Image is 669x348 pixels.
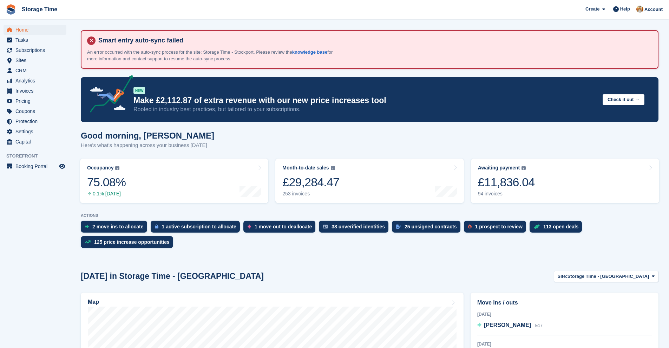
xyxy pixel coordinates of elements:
[81,221,151,236] a: 2 move ins to allocate
[15,106,58,116] span: Coupons
[81,236,177,252] a: 125 price increase opportunities
[620,6,630,13] span: Help
[478,165,520,171] div: Awaiting payment
[585,6,599,13] span: Create
[468,225,472,229] img: prospect-51fa495bee0391a8d652442698ab0144808aea92771e9ea1ae160a38d050c398.svg
[292,49,327,55] a: knowledge base
[644,6,663,13] span: Account
[162,224,236,229] div: 1 active subscription to allocate
[636,6,643,13] img: Kizzy Sarwar
[522,166,526,170] img: icon-info-grey-7440780725fd019a000dd9b08b2336e03edf1995a4989e88bcd33f0948082b44.svg
[477,341,652,347] div: [DATE]
[15,96,58,106] span: Pricing
[115,166,119,170] img: icon-info-grey-7440780725fd019a000dd9b08b2336e03edf1995a4989e88bcd33f0948082b44.svg
[535,323,543,328] span: E17
[558,273,568,280] span: Site:
[255,224,312,229] div: 1 move out to deallocate
[15,55,58,65] span: Sites
[477,311,652,317] div: [DATE]
[133,87,145,94] div: NEW
[94,239,170,245] div: 125 price increase opportunities
[15,45,58,55] span: Subscriptions
[4,35,66,45] a: menu
[81,213,658,218] p: ACTIONS
[15,116,58,126] span: Protection
[6,4,16,15] img: stora-icon-8386f47178a22dfd0bd8f6a31ec36ba5ce8667c1dd55bd0f319d3a0aa187defe.svg
[396,225,401,229] img: contract_signature_icon-13c848040528278c33f63329250d36e43548de30e8caae1d1a13099fd9432cc5.svg
[4,66,66,75] a: menu
[88,299,99,305] h2: Map
[323,225,328,229] img: verify_identity-adf6edd0f0f0b5bbfe63781bf79b02c33cf7c696d77639b501bdc392416b5a36.svg
[4,96,66,106] a: menu
[80,159,268,203] a: Occupancy 75.08% 0.1% [DATE]
[15,25,58,35] span: Home
[87,49,333,62] p: An error occurred with the auto-sync process for the site: Storage Time - Stockport. Please revie...
[85,240,91,243] img: price_increase_opportunities-93ffe204e8149a01c8c9dc8f82e8f89637d9d84a8eef4429ea346261dce0b2c0.svg
[331,166,335,170] img: icon-info-grey-7440780725fd019a000dd9b08b2336e03edf1995a4989e88bcd33f0948082b44.svg
[4,76,66,86] a: menu
[554,271,659,282] button: Site: Storage Time - [GEOGRAPHIC_DATA]
[4,161,66,171] a: menu
[4,116,66,126] a: menu
[155,224,158,229] img: active_subscription_to_allocate_icon-d502201f5373d7db506a760aba3b589e785aa758c864c3986d89f69b8ff3...
[392,221,464,236] a: 25 unsigned contracts
[133,106,597,113] p: Rooted in industry best practices, but tailored to your subscriptions.
[87,191,126,197] div: 0.1% [DATE]
[243,221,319,236] a: 1 move out to deallocate
[534,224,540,229] img: deal-1b604bf984904fb50ccaf53a9ad4b4a5d6e5aea283cecdc64d6e3604feb123c2.svg
[6,153,70,160] span: Storefront
[484,322,531,328] span: [PERSON_NAME]
[15,35,58,45] span: Tasks
[332,224,385,229] div: 38 unverified identities
[92,224,144,229] div: 2 move ins to allocate
[282,191,339,197] div: 253 invoices
[58,162,66,170] a: Preview store
[84,75,133,115] img: price-adjustments-announcement-icon-8257ccfd72463d97f412b2fc003d46551f7dbcb40ab6d574587a9cd5c0d94...
[4,106,66,116] a: menu
[85,225,89,229] img: move_ins_to_allocate_icon-fdf77a2bb77ea45bf5b3d319d69a93e2d87916cf1d5bf7949dd705db3b84f3ca.svg
[15,66,58,75] span: CRM
[477,299,652,307] h2: Move ins / outs
[15,127,58,136] span: Settings
[543,224,578,229] div: 113 open deals
[478,175,535,189] div: £11,836.04
[87,165,113,171] div: Occupancy
[81,131,214,140] h1: Good morning, [PERSON_NAME]
[248,225,251,229] img: move_outs_to_deallocate_icon-f764333ba52eb49d3ac5e1228854f67142a1ed5810a6f6cc68b1a99e826820c5.svg
[603,94,644,106] button: Check it out →
[4,86,66,96] a: menu
[478,191,535,197] div: 94 invoices
[4,55,66,65] a: menu
[133,95,597,106] p: Make £2,112.87 of extra revenue with our new price increases tool
[282,165,329,171] div: Month-to-date sales
[405,224,457,229] div: 25 unsigned contracts
[19,4,60,15] a: Storage Time
[282,175,339,189] div: £29,284.47
[15,137,58,147] span: Capital
[275,159,464,203] a: Month-to-date sales £29,284.47 253 invoices
[151,221,243,236] a: 1 active subscription to allocate
[15,76,58,86] span: Analytics
[4,25,66,35] a: menu
[319,221,392,236] a: 38 unverified identities
[15,86,58,96] span: Invoices
[477,321,543,330] a: [PERSON_NAME] E17
[568,273,649,280] span: Storage Time - [GEOGRAPHIC_DATA]
[475,224,523,229] div: 1 prospect to review
[4,45,66,55] a: menu
[4,137,66,147] a: menu
[15,161,58,171] span: Booking Portal
[530,221,585,236] a: 113 open deals
[4,127,66,136] a: menu
[96,36,652,45] h4: Smart entry auto-sync failed
[471,159,659,203] a: Awaiting payment £11,836.04 94 invoices
[87,175,126,189] div: 75.08%
[81,141,214,149] p: Here's what's happening across your business [DATE]
[464,221,530,236] a: 1 prospect to review
[81,272,264,281] h2: [DATE] in Storage Time - [GEOGRAPHIC_DATA]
